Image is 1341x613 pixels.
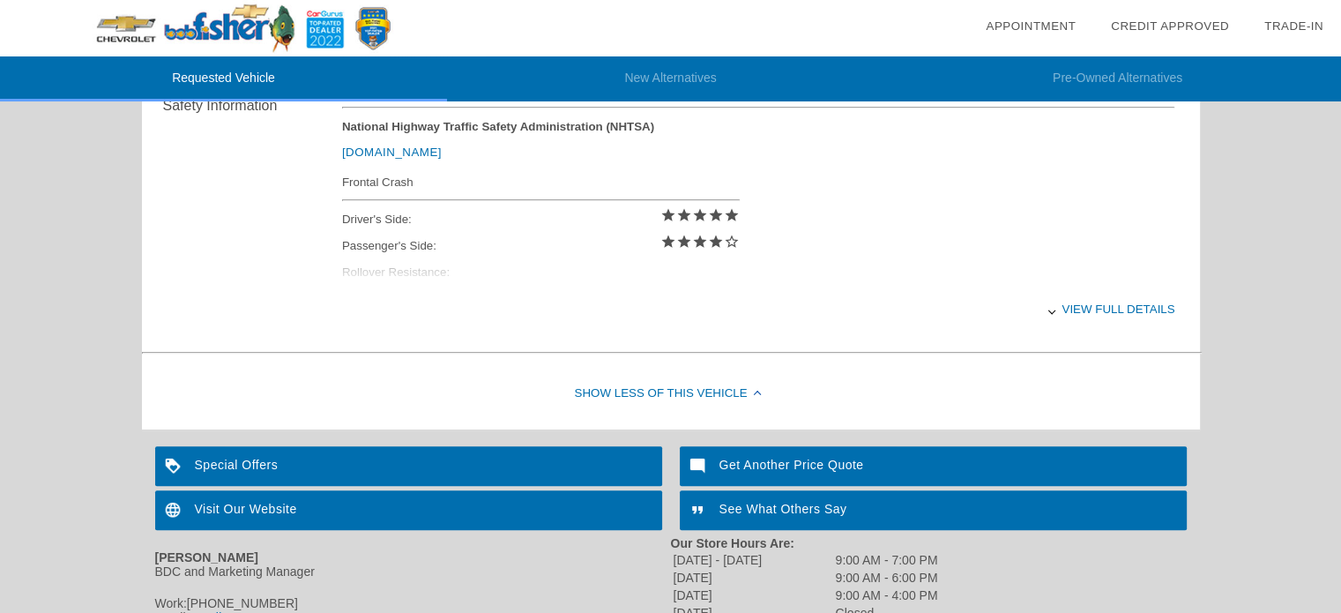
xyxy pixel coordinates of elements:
[342,233,740,259] div: Passenger's Side:
[680,446,719,486] img: ic_mode_comment_white_24dp_2x.png
[342,146,442,159] a: [DOMAIN_NAME]
[155,490,662,530] a: Visit Our Website
[680,490,719,530] img: ic_format_quote_white_24dp_2x.png
[342,120,654,133] strong: National Highway Traffic Safety Administration (NHTSA)
[708,207,724,223] i: star
[724,207,740,223] i: star
[835,552,939,568] td: 9:00 AM - 7:00 PM
[680,490,1187,530] a: See What Others Say
[155,550,258,564] strong: [PERSON_NAME]
[680,446,1187,486] a: Get Another Price Quote
[660,234,676,250] i: star
[142,359,1200,430] div: Show Less of this Vehicle
[155,446,195,486] img: ic_loyalty_white_24dp_2x.png
[342,171,740,193] div: Frontal Crash
[155,564,671,579] div: BDC and Marketing Manager
[342,206,740,233] div: Driver's Side:
[447,56,894,101] li: New Alternatives
[894,56,1341,101] li: Pre-Owned Alternatives
[671,536,794,550] strong: Our Store Hours Are:
[724,234,740,250] i: star_border
[676,207,692,223] i: star
[342,288,1175,331] div: View full details
[155,596,671,610] div: Work:
[155,490,195,530] img: ic_language_white_24dp_2x.png
[187,596,298,610] span: [PHONE_NUMBER]
[835,570,939,586] td: 9:00 AM - 6:00 PM
[708,234,724,250] i: star
[835,587,939,603] td: 9:00 AM - 4:00 PM
[986,19,1076,33] a: Appointment
[673,552,833,568] td: [DATE] - [DATE]
[692,234,708,250] i: star
[1264,19,1323,33] a: Trade-In
[673,587,833,603] td: [DATE]
[155,446,662,486] a: Special Offers
[692,207,708,223] i: star
[1111,19,1229,33] a: Credit Approved
[676,234,692,250] i: star
[660,207,676,223] i: star
[673,570,833,586] td: [DATE]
